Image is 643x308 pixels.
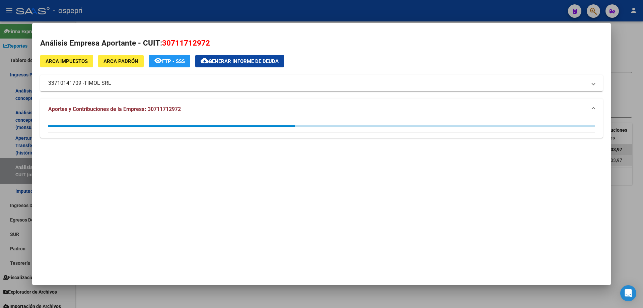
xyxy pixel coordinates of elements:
mat-expansion-panel-header: 33710141709 -TIMOL SRL [40,75,603,91]
mat-icon: remove_red_eye [154,57,162,65]
span: Generar informe de deuda [209,58,279,64]
span: 30711712972 [162,39,210,47]
button: Generar informe de deuda [195,55,284,67]
div: Aportes y Contribuciones de la Empresa: 30711712972 [40,120,603,138]
span: ARCA Impuestos [46,58,88,64]
button: ARCA Padrón [98,55,144,67]
span: TIMOL SRL [84,79,111,87]
div: Open Intercom Messenger [620,285,636,301]
button: ARCA Impuestos [40,55,93,67]
span: Aportes y Contribuciones de la Empresa: 30711712972 [48,106,181,112]
mat-panel-title: 33710141709 - [48,79,587,87]
span: FTP - SSS [162,58,185,64]
button: FTP - SSS [149,55,190,67]
span: ARCA Padrón [103,58,138,64]
mat-icon: cloud_download [201,57,209,65]
h2: Análisis Empresa Aportante - CUIT: [40,38,603,49]
mat-expansion-panel-header: Aportes y Contribuciones de la Empresa: 30711712972 [40,99,603,120]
